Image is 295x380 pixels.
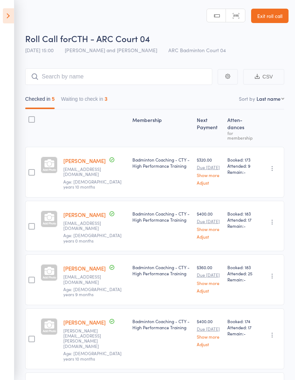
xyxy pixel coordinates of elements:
div: Badminton Coaching - CTY - High Performance Training [132,157,191,169]
span: Remain: [227,276,255,282]
span: Remain: [227,223,255,229]
a: Show more [197,173,222,177]
a: Show more [197,334,222,339]
div: $400.00 [197,318,222,347]
a: [PERSON_NAME] [63,264,106,272]
div: Atten­dances [224,113,258,144]
span: Roll Call for [25,32,71,44]
div: Badminton Coaching - CTY - High Performance Training [132,318,191,330]
div: Badminton Coaching - CTY - High Performance Training [132,264,191,276]
span: Remain: [227,330,255,336]
a: [PERSON_NAME] [63,157,106,164]
span: - [244,223,246,229]
input: Search by name [25,68,212,85]
a: Show more [197,281,222,285]
label: Sort by [239,95,255,102]
span: Age: [DEMOGRAPHIC_DATA] years 0 months [63,232,122,243]
a: Show more [197,227,222,231]
a: [PERSON_NAME] [63,211,106,218]
span: [DATE] 15:00 [25,46,54,54]
small: avvaru.sowjanya@gmail.com [63,328,110,349]
small: Heyamol@yahoo.com [63,221,110,231]
span: Attended: 9 [227,163,255,169]
span: Booked: 183 [227,264,255,270]
div: 3 [105,96,108,102]
span: Age: [DEMOGRAPHIC_DATA] years 10 months [63,178,122,190]
a: Adjust [197,342,222,347]
div: $360.00 [197,264,222,293]
div: Badminton Coaching - CTY - High Performance Training [132,211,191,223]
a: Adjust [197,288,222,293]
small: Due [DATE] [197,219,222,224]
div: Membership [130,113,194,144]
span: [PERSON_NAME] and [PERSON_NAME] [65,46,157,54]
a: Adjust [197,234,222,239]
a: Adjust [197,180,222,185]
small: Due [DATE] [197,272,222,277]
div: 5 [52,96,55,102]
a: Exit roll call [251,9,289,23]
span: Attended: 17 [227,217,255,223]
span: - [244,276,246,282]
small: Due [DATE] [197,165,222,170]
span: ARC Badminton Court 04 [168,46,226,54]
small: Due [DATE] [197,326,222,331]
span: Booked: 173 [227,157,255,163]
button: CSV [243,69,284,85]
div: $400.00 [197,211,222,239]
span: Remain: [227,169,255,175]
span: Age: [DEMOGRAPHIC_DATA] years 10 months [63,350,122,361]
span: - [244,169,246,175]
small: visitani83@gmail.com [63,167,110,177]
span: Booked: 174 [227,318,255,324]
span: CTH - ARC Court 04 [71,32,150,44]
span: - [244,330,246,336]
div: $320.00 [197,157,222,185]
span: Booked: 183 [227,211,255,217]
span: Attended: 17 [227,324,255,330]
div: Next Payment [194,113,225,144]
button: Waiting to check in3 [61,92,108,109]
div: Last name [257,95,281,102]
span: Attended: 25 [227,270,255,276]
a: [PERSON_NAME] [63,318,106,326]
small: rrengadurai@yahoo.com [63,274,110,285]
button: Checked in5 [25,92,55,109]
span: Age: [DEMOGRAPHIC_DATA] years 9 months [63,286,122,297]
div: for membership [227,131,255,140]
